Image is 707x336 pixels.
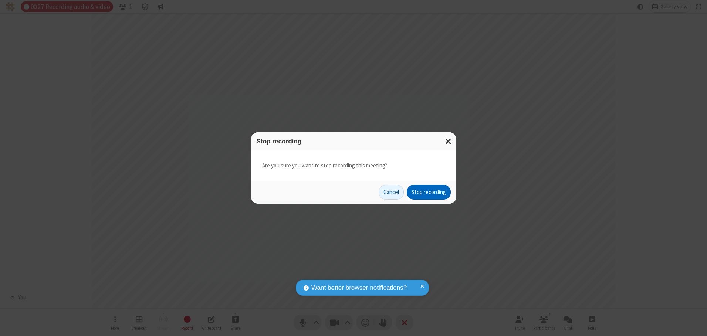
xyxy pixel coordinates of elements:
div: Are you sure you want to stop recording this meeting? [251,150,456,181]
button: Close modal [441,132,456,150]
button: Cancel [379,185,404,200]
button: Stop recording [407,185,451,200]
h3: Stop recording [257,138,451,145]
span: Want better browser notifications? [311,283,407,293]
